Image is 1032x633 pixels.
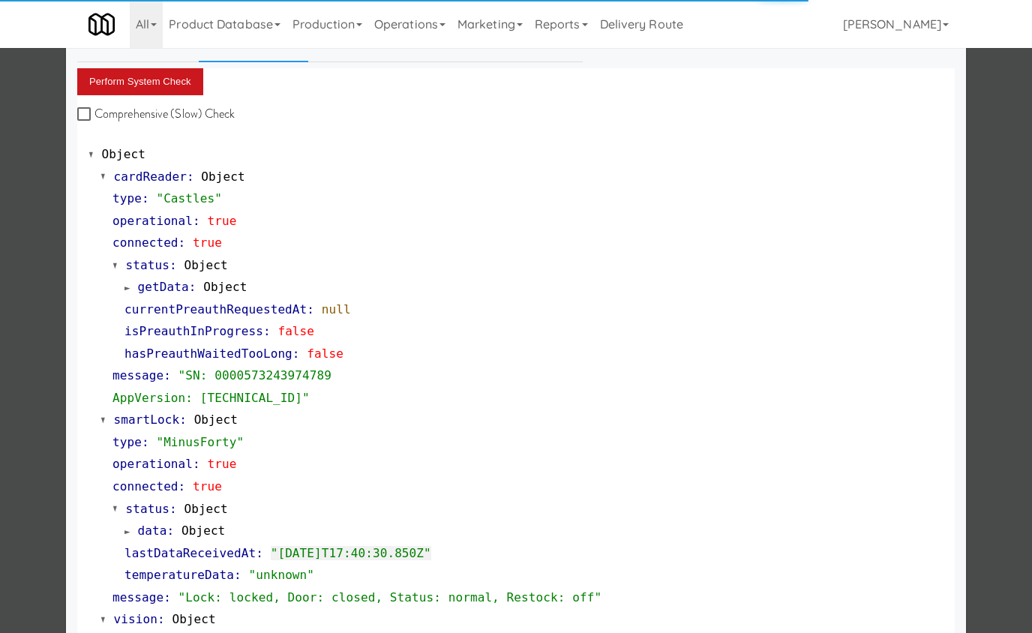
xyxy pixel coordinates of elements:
[203,280,247,294] span: Object
[77,103,235,125] label: Comprehensive (Slow) Check
[163,368,171,382] span: :
[172,612,215,626] span: Object
[201,169,244,184] span: Object
[194,412,238,427] span: Object
[193,235,222,250] span: true
[112,191,142,205] span: type
[169,502,177,516] span: :
[184,258,227,272] span: Object
[179,412,187,427] span: :
[181,523,225,538] span: Object
[114,412,180,427] span: smartLock
[187,169,194,184] span: :
[178,590,602,604] span: "Lock: locked, Door: closed, Status: normal, Restock: off"
[277,324,314,338] span: false
[234,568,241,582] span: :
[189,280,196,294] span: :
[112,368,331,405] span: "SN: 0000573243974789 AppVersion: [TECHNICAL_ID]"
[138,280,189,294] span: getData
[193,214,200,228] span: :
[156,191,222,205] span: "Castles"
[169,258,177,272] span: :
[307,346,343,361] span: false
[292,346,300,361] span: :
[112,235,178,250] span: connected
[208,457,237,471] span: true
[124,568,234,582] span: temperatureData
[124,302,307,316] span: currentPreauthRequestedAt
[77,109,94,121] input: Comprehensive (Slow) Check
[193,479,222,493] span: true
[112,214,193,228] span: operational
[307,302,314,316] span: :
[157,612,165,626] span: :
[208,214,237,228] span: true
[112,590,163,604] span: message
[114,169,187,184] span: cardReader
[124,324,263,338] span: isPreauthInProgress
[126,258,169,272] span: status
[112,368,163,382] span: message
[142,435,149,449] span: :
[102,147,145,161] span: Object
[124,546,256,560] span: lastDataReceivedAt
[126,502,169,516] span: status
[322,302,351,316] span: null
[184,502,227,516] span: Object
[271,546,431,560] span: "[DATE]T17:40:30.850Z"
[156,435,244,449] span: "MinusForty"
[178,479,186,493] span: :
[138,523,167,538] span: data
[112,457,193,471] span: operational
[166,523,174,538] span: :
[248,568,314,582] span: "unknown"
[112,479,178,493] span: connected
[124,346,292,361] span: hasPreauthWaitedTooLong
[256,546,263,560] span: :
[88,11,115,37] img: Micromart
[163,590,171,604] span: :
[263,324,271,338] span: :
[142,191,149,205] span: :
[114,612,157,626] span: vision
[178,235,186,250] span: :
[77,68,203,95] button: Perform System Check
[193,457,200,471] span: :
[112,435,142,449] span: type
